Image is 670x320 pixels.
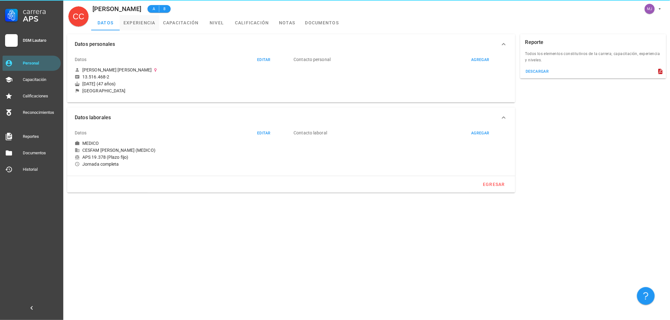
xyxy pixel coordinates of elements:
button: agregar [468,130,492,136]
a: documentos [301,15,343,30]
div: Carrera [23,8,58,15]
button: agregar [468,57,492,63]
a: Capacitación [3,72,61,87]
a: Calificaciones [3,89,61,104]
a: Reconocimientos [3,105,61,120]
button: Datos laborales [67,108,515,128]
a: experiencia [120,15,159,30]
a: calificación [231,15,273,30]
div: Datos [75,52,87,67]
button: egresar [480,179,508,190]
a: Historial [3,162,61,177]
div: APS 19.378 (Plazo fijo) [75,154,289,160]
div: egresar [483,182,505,187]
button: descargar [523,67,552,76]
div: Todos los elementos constitutivos de la carrera; capacitación, experiencia y niveles. [520,51,666,67]
div: agregar [471,131,490,135]
div: Capacitación [23,77,58,82]
div: DSM Lautaro [23,38,58,43]
div: Reporte [525,34,544,51]
div: 13.516.468-2 [82,74,109,80]
div: avatar [68,6,89,27]
div: Contacto personal [294,52,331,67]
div: Historial [23,167,58,172]
button: Datos personales [67,34,515,54]
div: Jornada completa [75,161,289,167]
div: agregar [471,58,490,62]
div: editar [257,131,270,135]
a: nivel [203,15,231,30]
a: datos [91,15,120,30]
span: A [151,6,156,12]
div: Contacto laboral [294,125,327,140]
div: avatar [645,4,655,14]
a: capacitación [159,15,203,30]
span: 8 [162,6,167,12]
div: APS [23,15,58,23]
a: Personal [3,56,61,71]
div: [GEOGRAPHIC_DATA] [82,88,126,94]
span: CC [73,6,84,27]
div: Calificaciones [23,94,58,99]
button: editar [254,130,273,136]
div: [PERSON_NAME] [PERSON_NAME] [82,67,152,73]
div: Documentos [23,151,58,156]
div: descargar [525,69,549,74]
div: Reconocimientos [23,110,58,115]
div: CESFAM [PERSON_NAME] (MEDICO) [75,147,289,153]
div: editar [257,58,270,62]
span: Datos laborales [75,113,500,122]
div: Personal [23,61,58,66]
div: Datos [75,125,87,140]
a: Documentos [3,145,61,161]
div: [DATE] (47 años) [75,81,289,87]
div: Reportes [23,134,58,139]
div: MEDICO [82,140,99,146]
a: notas [273,15,301,30]
span: Datos personales [75,40,500,49]
div: [PERSON_NAME] [92,5,141,12]
button: editar [254,57,273,63]
a: Reportes [3,129,61,144]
